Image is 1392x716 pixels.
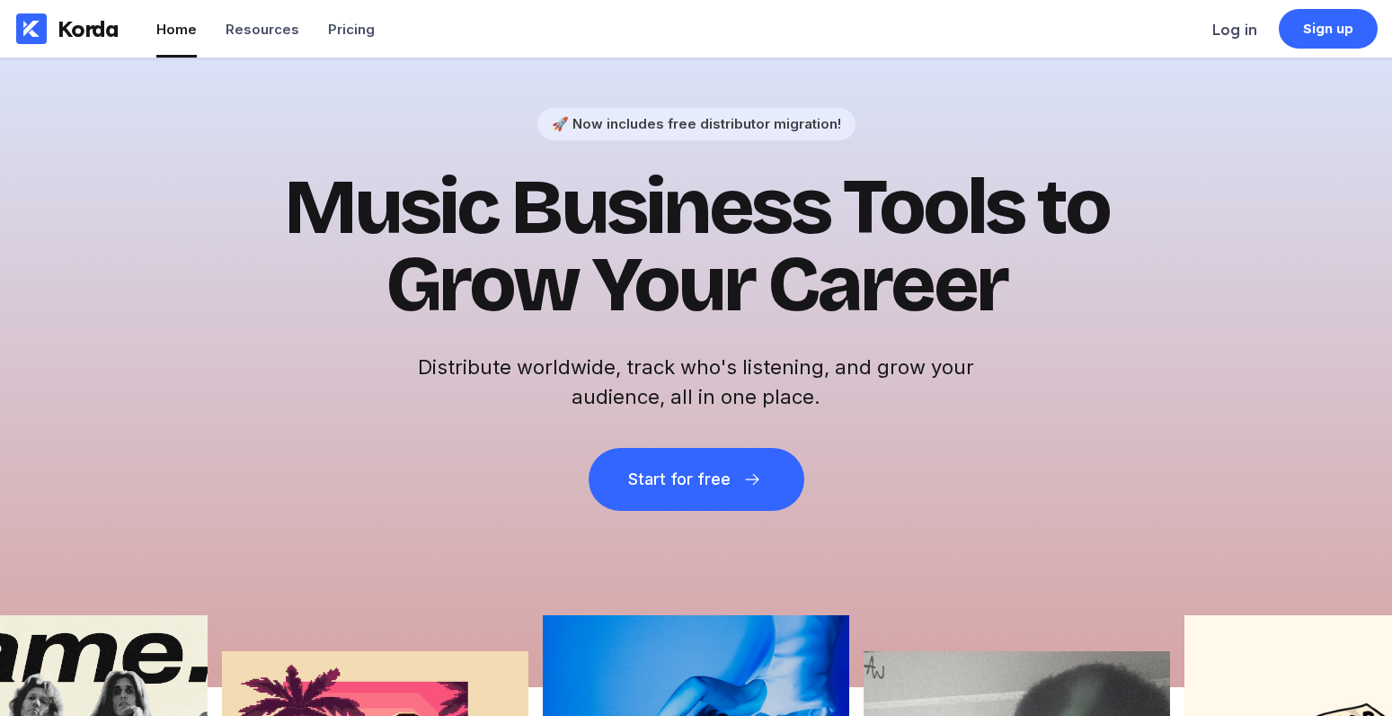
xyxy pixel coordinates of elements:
div: Log in [1212,21,1257,39]
div: Sign up [1303,20,1354,38]
div: Pricing [328,21,375,38]
div: Korda [58,15,119,42]
h1: Music Business Tools to Grow Your Career [256,169,1137,324]
div: Resources [226,21,299,38]
a: Sign up [1279,9,1378,49]
div: 🚀 Now includes free distributor migration! [552,115,841,132]
h2: Distribute worldwide, track who's listening, and grow your audience, all in one place. [409,353,984,412]
div: Home [156,21,197,38]
div: Start for free [628,470,731,488]
button: Start for free [589,448,804,511]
